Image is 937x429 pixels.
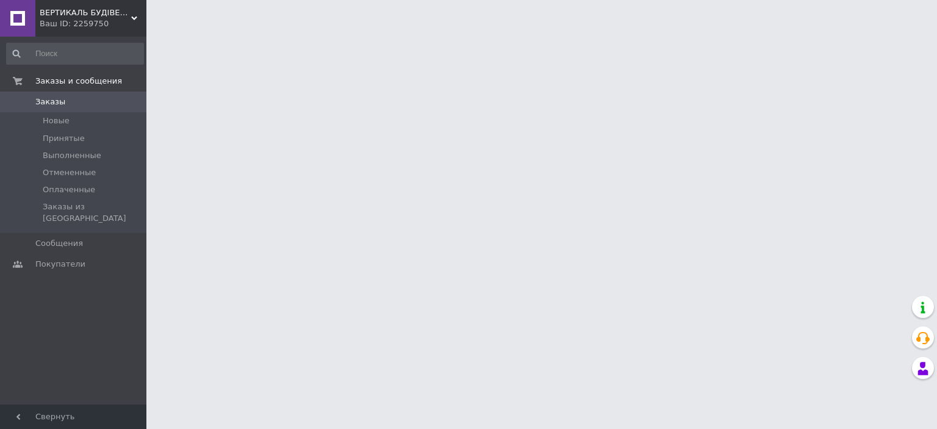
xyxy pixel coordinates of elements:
[35,96,65,107] span: Заказы
[43,133,85,144] span: Принятые
[43,184,95,195] span: Оплаченные
[43,167,96,178] span: Отмененные
[43,150,101,161] span: Выполненные
[35,259,85,270] span: Покупатели
[6,43,144,65] input: Поиск
[40,18,146,29] div: Ваш ID: 2259750
[43,115,70,126] span: Новые
[43,201,143,223] span: Заказы из [GEOGRAPHIC_DATA]
[35,76,122,87] span: Заказы и сообщения
[40,7,131,18] span: ВЕРТИКАЛЬ БУДІВЕЛЬНИХ ТЕХНОЛОГІЙ
[35,238,83,249] span: Сообщения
